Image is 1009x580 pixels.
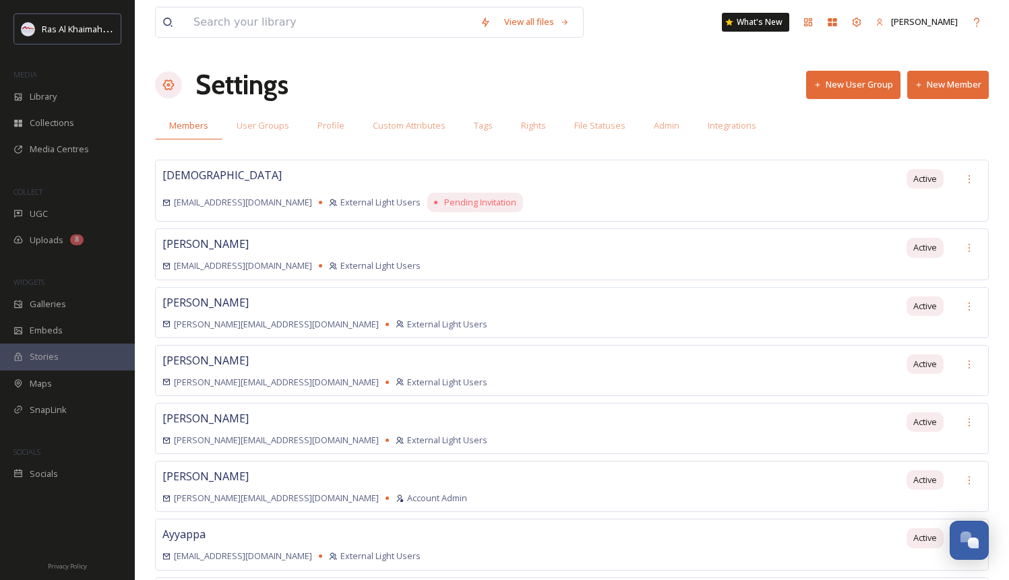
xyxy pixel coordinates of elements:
span: External Light Users [407,318,487,331]
button: New User Group [806,71,900,98]
span: Stories [30,350,59,363]
span: [PERSON_NAME] [162,236,249,251]
span: Custom Attributes [373,119,446,132]
span: Active [913,474,937,486]
span: [PERSON_NAME][EMAIL_ADDRESS][DOMAIN_NAME] [174,318,379,331]
img: Logo_RAKTDA_RGB-01.png [22,22,35,36]
span: [PERSON_NAME] [891,15,958,28]
span: Rights [521,119,546,132]
span: [PERSON_NAME] [162,411,249,426]
span: Active [913,241,937,254]
span: SnapLink [30,404,67,416]
span: Library [30,90,57,103]
span: Integrations [708,119,756,132]
span: Pending Invitation [444,196,516,209]
span: Collections [30,117,74,129]
a: View all files [497,9,576,35]
span: Active [913,416,937,428]
span: [EMAIL_ADDRESS][DOMAIN_NAME] [174,196,312,209]
span: External Light Users [340,550,421,562]
span: File Statuses [574,119,625,132]
span: [PERSON_NAME] [162,295,249,310]
span: Account Admin [407,492,467,505]
button: New Member [907,71,989,98]
span: Active [913,358,937,370]
span: External Light Users [407,376,487,389]
span: [DEMOGRAPHIC_DATA] [162,168,282,183]
a: [PERSON_NAME] [869,9,965,35]
div: 8 [70,234,84,245]
span: Media Centres [30,143,89,156]
span: Embeds [30,324,63,337]
span: [PERSON_NAME][EMAIL_ADDRESS][DOMAIN_NAME] [174,492,379,505]
span: Privacy Policy [48,562,87,571]
span: [EMAIL_ADDRESS][DOMAIN_NAME] [174,259,312,272]
span: Galleries [30,298,66,311]
span: External Light Users [407,434,487,447]
span: User Groups [237,119,289,132]
input: Search your library [187,7,473,37]
a: Privacy Policy [48,557,87,573]
a: What's New [722,13,789,32]
span: MEDIA [13,69,37,79]
span: [PERSON_NAME][EMAIL_ADDRESS][DOMAIN_NAME] [174,434,379,447]
span: Admin [654,119,679,132]
button: Open Chat [950,521,989,560]
span: UGC [30,207,48,220]
span: Ayyappa [162,527,206,542]
span: [PERSON_NAME][EMAIL_ADDRESS][DOMAIN_NAME] [174,376,379,389]
span: [PERSON_NAME] [162,469,249,484]
span: WIDGETS [13,277,44,287]
span: Active [913,300,937,313]
span: Active [913,172,937,185]
span: Maps [30,377,52,390]
span: Ras Al Khaimah Tourism Development Authority [42,22,233,35]
span: Active [913,531,937,544]
span: Uploads [30,234,63,247]
span: [EMAIL_ADDRESS][DOMAIN_NAME] [174,550,312,562]
h1: Settings [195,65,288,105]
span: External Light Users [340,259,421,272]
span: Tags [474,119,493,132]
span: Profile [317,119,344,132]
span: Socials [30,468,58,480]
span: Members [169,119,208,132]
span: COLLECT [13,187,42,197]
span: External Light Users [340,196,421,209]
span: SOCIALS [13,447,40,457]
span: [PERSON_NAME] [162,353,249,368]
